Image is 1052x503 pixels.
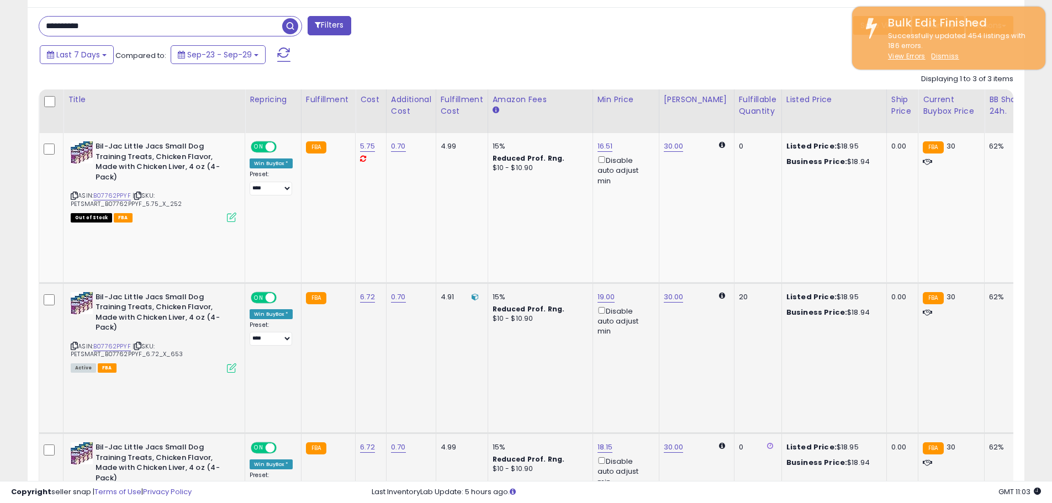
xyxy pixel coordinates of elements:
small: FBA [923,442,943,454]
div: Preset: [250,171,293,195]
div: 62% [989,141,1025,151]
div: Additional Cost [391,94,431,117]
div: ASIN: [71,292,236,372]
div: $10 - $10.90 [493,163,584,173]
span: Sep-23 - Sep-29 [187,49,252,60]
span: All listings currently available for purchase on Amazon [71,363,96,373]
div: 0 [739,442,773,452]
b: Listed Price: [786,141,837,151]
b: Bil-Jac Little Jacs Small Dog Training Treats, Chicken Flavor, Made with Chicken Liver, 4 oz (4-P... [96,292,230,336]
div: seller snap | | [11,487,192,497]
small: FBA [306,442,326,454]
div: Amazon Fees [493,94,588,105]
div: $10 - $10.90 [493,314,584,324]
div: 0.00 [891,292,910,302]
div: Preset: [250,321,293,346]
div: Current Buybox Price [923,94,980,117]
div: 62% [989,442,1025,452]
div: $18.95 [786,292,878,302]
u: Dismiss [931,51,959,61]
img: 51RY-Ov5MiL._SL40_.jpg [71,292,93,314]
a: Terms of Use [94,486,141,497]
a: 30.00 [664,442,684,453]
button: Last 7 Days [40,45,114,64]
div: Listed Price [786,94,882,105]
button: Sep-23 - Sep-29 [171,45,266,64]
a: 0.70 [391,141,406,152]
small: FBA [923,292,943,304]
i: Calculated using Dynamic Max Price. [719,292,725,299]
span: | SKU: PETSMART_B07762PPYF_5.75_X_252 [71,191,182,208]
b: Reduced Prof. Rng. [493,304,565,314]
div: Min Price [598,94,654,105]
span: ON [252,142,266,152]
div: Displaying 1 to 3 of 3 items [921,74,1013,84]
div: 15% [493,292,584,302]
div: Disable auto adjust min [598,305,651,337]
img: 51RY-Ov5MiL._SL40_.jpg [71,141,93,163]
span: | SKU: PETSMART_B07762PPYF_6.72_X_653 [71,342,183,358]
span: ON [252,293,266,302]
a: 6.72 [360,442,375,453]
div: Ship Price [891,94,913,117]
b: Listed Price: [786,442,837,452]
span: 30 [947,442,955,452]
a: 30.00 [664,292,684,303]
b: Bil-Jac Little Jacs Small Dog Training Treats, Chicken Flavor, Made with Chicken Liver, 4 oz (4-P... [96,141,230,185]
span: FBA [114,213,133,223]
button: Filters [308,16,351,35]
div: $10 - $10.90 [493,464,584,474]
span: 2025-10-7 11:03 GMT [998,486,1041,497]
div: 4.99 [441,141,479,151]
a: 0.70 [391,442,406,453]
div: 15% [493,442,584,452]
span: 30 [947,292,955,302]
div: 62% [989,292,1025,302]
a: B07762PPYF [93,342,131,351]
span: All listings that are currently out of stock and unavailable for purchase on Amazon [71,213,112,223]
div: Disable auto adjust min [598,154,651,186]
a: Privacy Policy [143,486,192,497]
span: OFF [275,293,293,302]
span: 30 [947,141,955,151]
div: Win BuyBox * [250,459,293,469]
div: Repricing [250,94,297,105]
b: Reduced Prof. Rng. [493,153,565,163]
div: $18.94 [786,308,878,317]
a: 18.15 [598,442,613,453]
div: BB Share 24h. [989,94,1029,117]
small: FBA [306,141,326,153]
div: Last InventoryLab Update: 5 hours ago. [372,487,1041,497]
small: FBA [923,141,943,153]
span: ON [252,443,266,453]
div: [PERSON_NAME] [664,94,729,105]
a: View Errors [888,51,926,61]
a: 0.70 [391,292,406,303]
b: Business Price: [786,307,847,317]
span: FBA [98,363,117,373]
div: $18.95 [786,141,878,151]
div: Win BuyBox * [250,309,293,319]
span: Compared to: [115,50,166,61]
div: Win BuyBox * [250,158,293,168]
div: Fulfillment Cost [441,94,483,117]
div: $18.94 [786,458,878,468]
b: Reduced Prof. Rng. [493,454,565,464]
img: 51RY-Ov5MiL._SL40_.jpg [71,442,93,464]
small: FBA [306,292,326,304]
b: Business Price: [786,457,847,468]
div: Disable auto adjust min [598,455,651,487]
div: Fulfillment [306,94,351,105]
b: Business Price: [786,156,847,167]
b: Bil-Jac Little Jacs Small Dog Training Treats, Chicken Flavor, Made with Chicken Liver, 4 oz (4-P... [96,442,230,486]
strong: Copyright [11,486,51,497]
a: 5.75 [360,141,375,152]
div: 15% [493,141,584,151]
div: 0 [739,141,773,151]
div: $18.95 [786,442,878,452]
div: Title [68,94,240,105]
div: Successfully updated 454 listings with 186 errors. [880,31,1037,62]
div: Cost [360,94,382,105]
div: Preset: [250,472,293,496]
